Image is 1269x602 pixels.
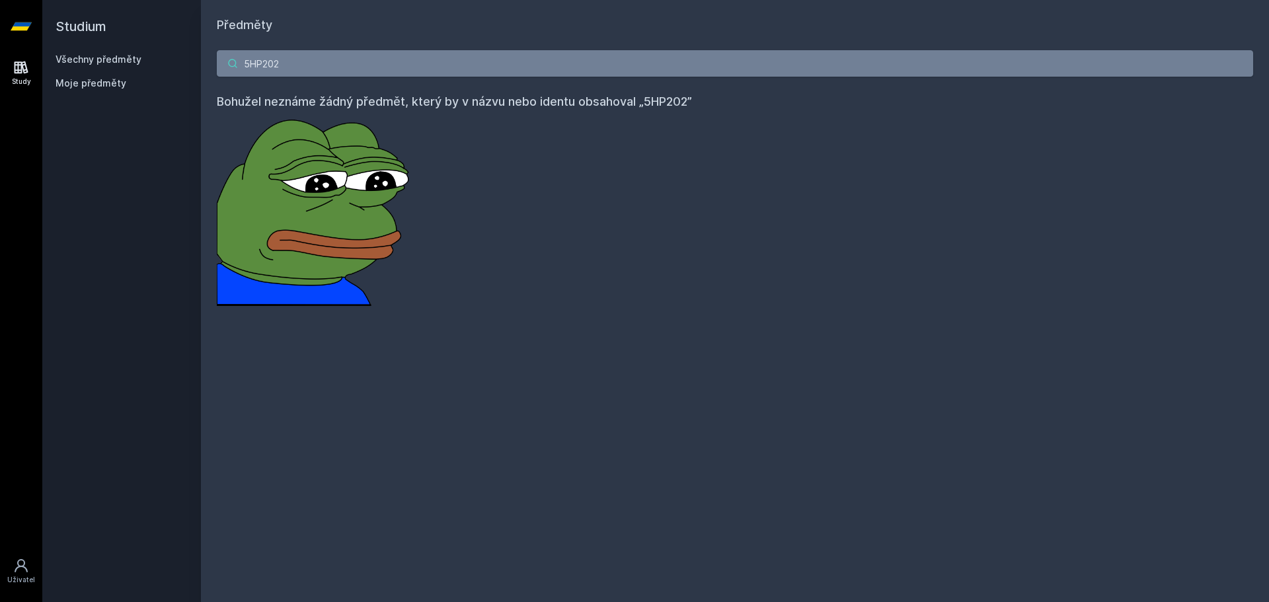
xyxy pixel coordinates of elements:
[3,551,40,591] a: Uživatel
[217,111,415,306] img: error_picture.png
[12,77,31,87] div: Study
[217,16,1253,34] h1: Předměty
[3,53,40,93] a: Study
[56,54,141,65] a: Všechny předměty
[217,93,1253,111] h4: Bohužel neznáme žádný předmět, který by v názvu nebo identu obsahoval „5HP202”
[217,50,1253,77] input: Název nebo ident předmětu…
[56,77,126,90] span: Moje předměty
[7,575,35,585] div: Uživatel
